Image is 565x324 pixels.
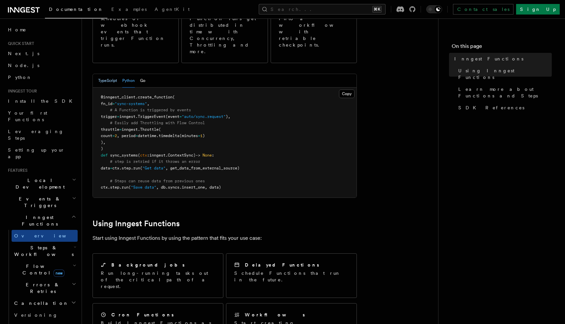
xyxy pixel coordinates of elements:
span: inngest. [119,114,138,119]
span: : [212,153,214,158]
a: Node.js [5,59,78,71]
span: , get_data_from_external_source) [166,166,240,170]
span: step [110,185,119,190]
span: Examples [111,7,147,12]
span: 2 [115,133,117,138]
span: . [108,185,110,190]
span: : [147,153,149,158]
span: AgentKit [155,7,190,12]
span: timedelta [159,133,179,138]
a: Contact sales [453,4,513,15]
span: Inngest Functions [5,214,71,227]
span: ) [101,146,103,151]
span: ctx [101,185,108,190]
span: TriggerEvent [138,114,166,119]
span: Quick start [5,41,34,46]
span: ( [172,95,175,99]
span: Events & Triggers [5,196,72,209]
p: Schedule Functions that run in the future. [234,270,349,283]
button: Local Development [5,174,78,193]
span: . [166,153,168,158]
span: 1 [200,133,203,138]
span: sync_systems [110,153,138,158]
span: None [203,153,212,158]
span: Flow Control [12,263,73,276]
span: = [117,114,119,119]
p: Control how Function runs get distributed in time with Concurrency, Throttling and more. [190,9,259,55]
span: Inngest tour [5,89,37,94]
span: new [54,270,64,277]
span: (minutes [179,133,198,138]
button: Events & Triggers [5,193,78,211]
h2: Delayed Functions [245,262,319,268]
span: Errors & Retries [12,281,72,295]
span: "Save data" [131,185,156,190]
span: "sync-systems" [115,101,147,106]
span: = [112,133,115,138]
span: Documentation [49,7,103,12]
span: inngest [149,153,166,158]
span: throttle [101,127,119,132]
h2: Workflows [245,311,305,318]
span: Learn more about Functions and Steps [458,86,552,99]
span: Inngest Functions [454,55,523,62]
a: Next.js [5,48,78,59]
button: Toggle dark mode [426,5,442,13]
button: Search...⌘K [259,4,386,15]
span: Your first Functions [8,110,47,122]
span: . [131,166,133,170]
span: Next.js [8,51,39,56]
span: count [101,133,112,138]
span: , db.syncs.insert_one, data) [156,185,221,190]
kbd: ⌘K [372,6,382,13]
span: ( [129,185,131,190]
a: AgentKit [151,2,194,18]
span: ( [159,127,161,132]
span: Local Development [5,177,72,190]
span: "Get data" [142,166,166,170]
span: create_function [138,95,172,99]
span: step [122,166,131,170]
span: ctx [112,166,119,170]
a: Home [5,24,78,36]
span: fn_id [101,101,112,106]
button: Python [122,74,135,88]
span: . [135,95,138,99]
a: Python [5,71,78,83]
span: Leveraging Steps [8,129,64,141]
span: "auto/sync.request" [182,114,226,119]
span: = [112,101,115,106]
a: Examples [107,2,151,18]
span: . [119,166,122,170]
h2: Background jobs [111,262,185,268]
span: Home [8,26,26,33]
button: Inngest Functions [5,211,78,230]
span: ), [101,140,105,145]
a: Documentation [45,2,107,18]
button: Cancellation [12,297,78,309]
span: # Steps can reuse data from previous ones [110,179,205,183]
span: run [122,185,129,190]
span: ( [140,166,142,170]
span: datetime. [138,133,159,138]
span: Node.js [8,63,39,68]
span: inngest. [122,127,140,132]
a: SDK References [456,102,552,114]
span: # A Function is triggered by events [110,108,191,112]
h2: Cron Functions [111,311,174,318]
a: Using Inngest Functions [93,219,180,228]
span: trigger [101,114,117,119]
a: Your first Functions [5,107,78,126]
a: Using Inngest Functions [456,65,552,83]
span: Python [8,75,32,80]
button: Errors & Retries [12,279,78,297]
a: Background jobsRun long-running tasks out of the critical path of a request. [93,253,223,298]
span: ( [138,153,140,158]
span: Steps & Workflows [12,244,74,258]
a: Setting up your app [5,144,78,162]
button: Copy [339,90,355,98]
span: Setting up your app [8,147,65,159]
span: def [101,153,108,158]
span: = [179,114,182,119]
span: , period [117,133,135,138]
